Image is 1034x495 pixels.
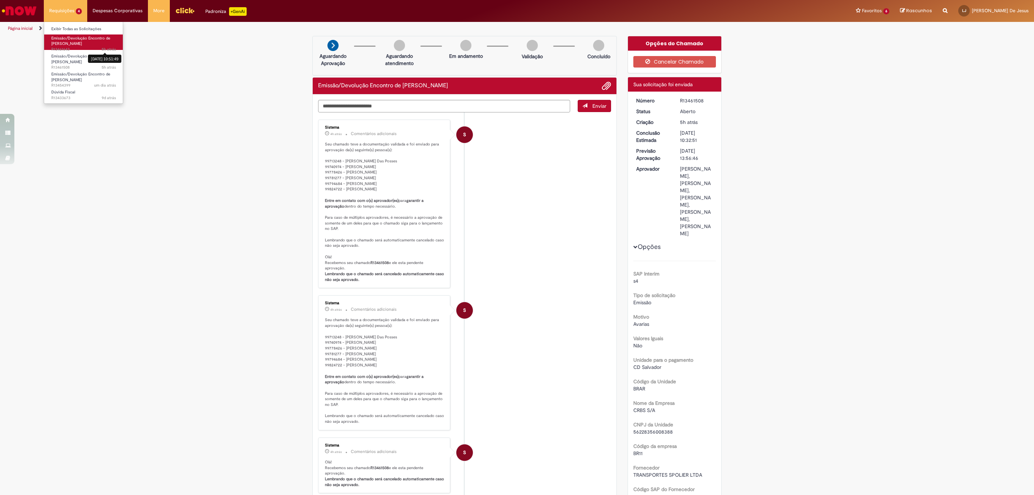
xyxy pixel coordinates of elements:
button: Adicionar anexos [602,81,611,91]
span: 56228356008388 [633,429,673,435]
b: CNPJ da Unidade [633,421,673,428]
b: Entre em contato com o(s) aprovador(es) [325,198,399,203]
div: Opções do Chamado [628,36,722,51]
img: arrow-next.png [327,40,339,51]
dt: Conclusão Estimada [631,129,675,144]
span: Enviar [592,103,606,109]
span: Sua solicitação foi enviada [633,81,693,88]
b: Motivo [633,314,649,320]
time: 29/08/2025 11:56:58 [330,132,342,136]
span: BRAR [633,385,645,392]
b: Valores Iguais [633,335,663,342]
b: Fornecedor [633,464,660,471]
b: garantir a aprovação [325,374,425,385]
b: Lembrando que o chamado será cancelado automaticamente caso não seja aprovado. [325,271,445,282]
span: s4 [633,278,638,284]
p: +GenAi [229,7,247,16]
span: um dia atrás [94,83,116,88]
p: Concluído [587,53,610,60]
a: Aberto R13433673 : Dúvida Fiscal [44,88,123,102]
time: 29/08/2025 10:32:49 [102,65,116,70]
span: Favoritos [862,7,882,14]
span: 4h atrás [330,307,342,312]
b: Código da Unidade [633,378,676,385]
div: Aberto [680,108,713,115]
small: Comentários adicionais [351,131,397,137]
a: Rascunhos [900,8,932,14]
div: Sistema [325,301,444,305]
b: Unidade para o pagamento [633,357,693,363]
p: Seu chamado teve a documentação validada e foi enviado para aprovação da(s) seguinte(s) pessoa(s)... [325,317,444,424]
small: Comentários adicionais [351,306,397,313]
div: Sistema [325,125,444,130]
a: Aberto R13461643 : Emissão/Devolução Encontro de Contas Fornecedor [44,34,123,50]
span: TRANSPORTES SPOLIER LTDA [633,472,702,478]
span: CRBS S/A [633,407,655,413]
span: Emissão/Devolução Encontro de [PERSON_NAME] [51,36,110,47]
time: 29/08/2025 10:32:48 [680,119,698,125]
a: Exibir Todas as Solicitações [44,25,123,33]
span: Não [633,342,642,349]
dt: Previsão Aprovação [631,147,675,162]
span: Requisições [49,7,74,14]
div: R13461508 [680,97,713,104]
span: LJ [962,8,966,13]
ul: Requisições [44,22,123,104]
textarea: Digite sua mensagem aqui... [318,100,570,112]
p: Olá! Recebemos seu chamado e ele esta pendente aprovação. [325,459,444,488]
b: Código SAP do Fornecedor [633,486,695,492]
span: 4h atrás [330,450,342,454]
a: Página inicial [8,26,33,31]
span: R13433673 [51,95,116,101]
span: Despesas Corporativas [93,7,143,14]
span: 6 [883,8,889,14]
span: R13461643 [51,47,116,52]
p: Aguardando atendimento [382,52,417,67]
div: 29/08/2025 10:32:48 [680,119,713,126]
div: [PERSON_NAME], [PERSON_NAME], [PERSON_NAME], [PERSON_NAME], [PERSON_NAME] [680,165,713,237]
div: Sistema [325,443,444,448]
img: click_logo_yellow_360x200.png [175,5,195,16]
span: S [463,126,466,143]
b: Tipo de solicitação [633,292,675,299]
div: System [456,126,473,143]
b: Código da empresa [633,443,677,449]
b: SAP Interim [633,270,660,277]
dt: Criação [631,119,675,126]
span: S [463,302,466,319]
span: 5h atrás [102,65,116,70]
span: CD Salvador [633,364,661,370]
span: Rascunhos [906,7,932,14]
b: R13461508 [371,465,389,471]
span: Dúvida Fiscal [51,89,75,95]
p: Em andamento [449,52,483,60]
h2: Emissão/Devolução Encontro de Contas Fornecedor Histórico de tíquete [318,83,448,89]
span: BR11 [633,450,643,457]
div: System [456,302,473,319]
button: Cancelar Chamado [633,56,716,68]
b: garantir a aprovação [325,198,425,209]
div: [DATE] 10:51:49 [88,55,121,63]
div: [DATE] 10:32:51 [680,129,713,144]
img: img-circle-grey.png [460,40,471,51]
dt: Aprovador [631,165,675,172]
span: 5h atrás [680,119,698,125]
img: img-circle-grey.png [527,40,538,51]
span: S [463,444,466,461]
img: ServiceNow [1,4,38,18]
span: [PERSON_NAME] De Jesus [972,8,1029,14]
span: Avarias [633,321,649,327]
div: System [456,444,473,461]
time: 29/08/2025 11:56:57 [330,450,342,454]
div: Padroniza [205,7,247,16]
small: Comentários adicionais [351,449,397,455]
p: Aguardando Aprovação [316,52,350,67]
span: 4 [76,8,82,14]
p: Seu chamado teve a documentação validada e foi enviado para aprovação da(s) seguinte(s) pessoa(s)... [325,142,444,283]
span: Emissão/Devolução Encontro de [PERSON_NAME] [51,54,110,65]
span: R13461508 [51,65,116,70]
div: [DATE] 13:56:46 [680,147,713,162]
a: Aberto R13461508 : Emissão/Devolução Encontro de Contas Fornecedor [44,52,123,68]
img: img-circle-grey.png [593,40,604,51]
span: 4h atrás [330,132,342,136]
